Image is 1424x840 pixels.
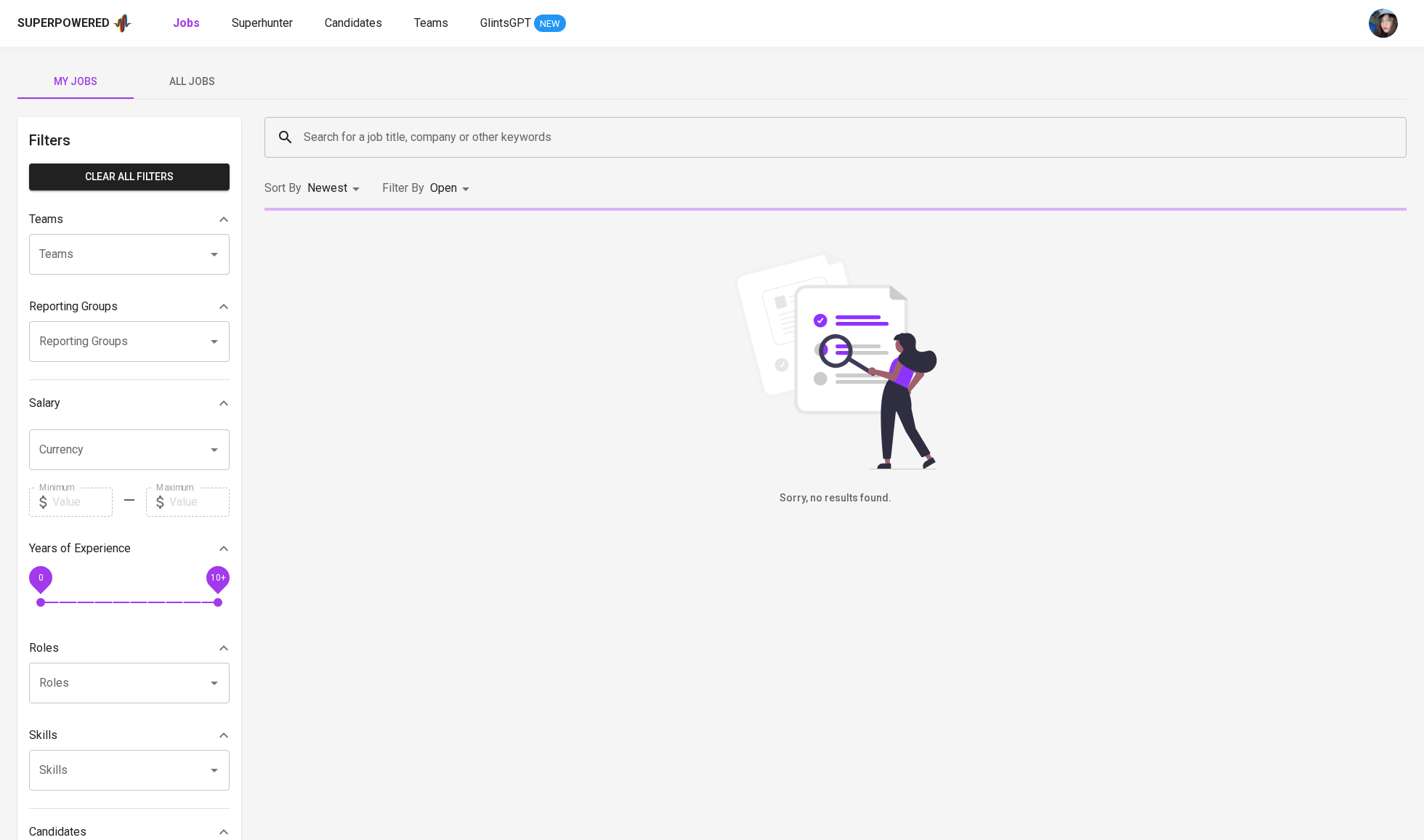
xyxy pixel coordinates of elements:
[52,488,113,517] input: Value
[204,760,224,780] button: Open
[173,15,203,33] a: Jobs
[17,12,132,34] a: Superpoweredapp logo
[29,298,118,315] p: Reporting Groups
[325,15,385,33] a: Candidates
[41,168,218,186] span: Clear All filters
[430,181,457,195] span: Open
[727,251,944,469] img: file_searching.svg
[480,15,566,33] a: GlintsGPT NEW
[382,179,424,197] p: Filter By
[169,488,230,517] input: Value
[29,211,63,228] p: Teams
[325,16,382,30] span: Candidates
[210,572,225,582] span: 10+
[480,16,531,30] span: GlintsGPT
[307,179,347,197] p: Newest
[29,205,230,234] div: Teams
[204,440,224,460] button: Open
[173,16,200,30] b: Jobs
[29,534,230,563] div: Years of Experience
[534,17,566,31] span: NEW
[29,721,230,750] div: Skills
[29,634,230,663] div: Roles
[26,73,125,91] span: My Jobs
[29,163,230,190] button: Clear All filters
[142,73,241,91] span: All Jobs
[29,292,230,321] div: Reporting Groups
[204,331,224,352] button: Open
[29,540,131,557] p: Years of Experience
[29,395,60,412] p: Salary
[17,15,110,32] div: Superpowered
[264,490,1407,506] h6: Sorry, no results found.
[29,727,57,744] p: Skills
[29,129,230,152] h6: Filters
[307,175,365,202] div: Newest
[113,12,132,34] img: app logo
[232,16,293,30] span: Superhunter
[430,175,474,202] div: Open
[232,15,296,33] a: Superhunter
[414,15,451,33] a: Teams
[204,244,224,264] button: Open
[29,389,230,418] div: Salary
[1369,9,1398,38] img: diazagista@glints.com
[29,639,59,657] p: Roles
[264,179,302,197] p: Sort By
[38,572,43,582] span: 0
[414,16,448,30] span: Teams
[204,673,224,693] button: Open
